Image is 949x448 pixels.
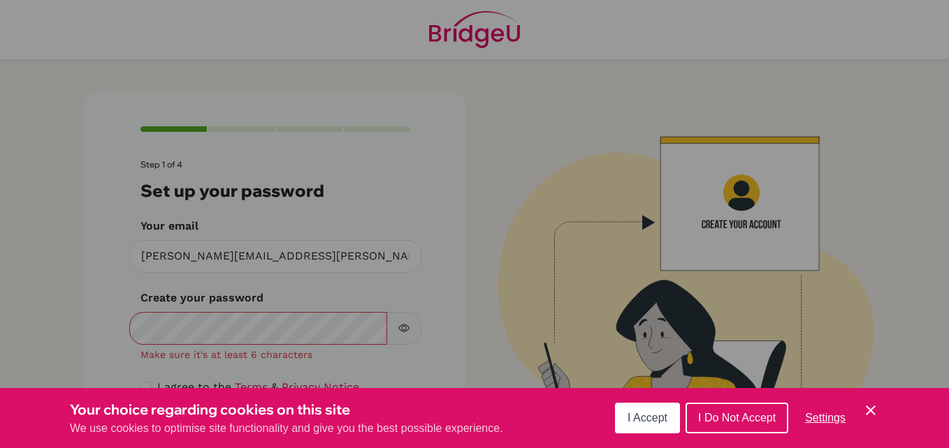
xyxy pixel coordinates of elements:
span: I Accept [628,412,667,424]
span: Settings [805,412,846,424]
button: Save and close [862,402,879,419]
span: I Do Not Accept [698,412,776,424]
p: We use cookies to optimise site functionality and give you the best possible experience. [70,420,503,437]
button: Settings [794,404,857,432]
h3: Your choice regarding cookies on this site [70,399,503,420]
button: I Do Not Accept [686,403,788,433]
button: I Accept [615,403,680,433]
